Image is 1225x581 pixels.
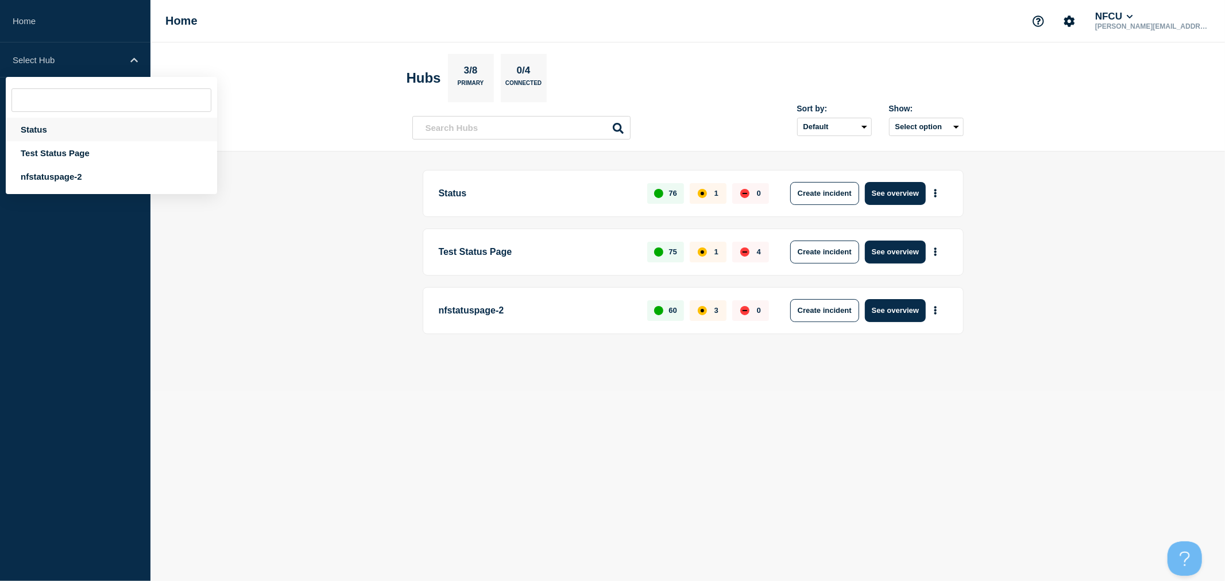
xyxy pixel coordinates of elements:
[865,182,926,205] button: See overview
[1093,11,1135,22] button: NFCU
[714,189,718,197] p: 1
[654,306,663,315] div: up
[928,183,943,204] button: More actions
[668,306,677,315] p: 60
[654,189,663,198] div: up
[6,118,217,141] div: Status
[790,241,859,264] button: Create incident
[757,306,761,315] p: 0
[6,165,217,188] div: nfstatuspage-2
[790,182,859,205] button: Create incident
[1026,9,1050,33] button: Support
[1168,541,1202,576] iframe: Help Scout Beacon - Open
[698,247,707,257] div: affected
[459,65,482,80] p: 3/8
[1057,9,1081,33] button: Account settings
[439,241,635,264] p: Test Status Page
[889,104,964,113] div: Show:
[6,141,217,165] div: Test Status Page
[13,55,123,65] p: Select Hub
[714,247,718,256] p: 1
[790,299,859,322] button: Create incident
[668,189,677,197] p: 76
[740,189,749,198] div: down
[757,189,761,197] p: 0
[439,299,635,322] p: nfstatuspage-2
[654,247,663,257] div: up
[458,80,484,92] p: Primary
[512,65,535,80] p: 0/4
[505,80,542,92] p: Connected
[889,118,964,136] button: Select option
[928,241,943,262] button: More actions
[865,299,926,322] button: See overview
[165,14,198,28] h1: Home
[797,104,872,113] div: Sort by:
[439,182,635,205] p: Status
[1093,22,1212,30] p: [PERSON_NAME][EMAIL_ADDRESS][DOMAIN_NAME]
[412,116,631,140] input: Search Hubs
[740,247,749,257] div: down
[797,118,872,136] select: Sort by
[740,306,749,315] div: down
[757,247,761,256] p: 4
[698,306,707,315] div: affected
[407,70,441,86] h2: Hubs
[865,241,926,264] button: See overview
[698,189,707,198] div: affected
[714,306,718,315] p: 3
[668,247,677,256] p: 75
[928,300,943,321] button: More actions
